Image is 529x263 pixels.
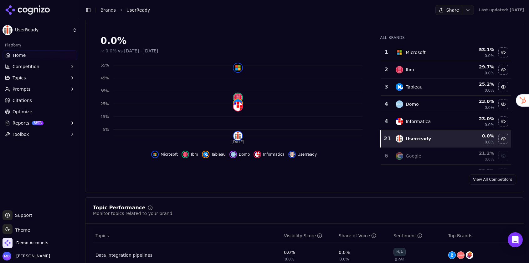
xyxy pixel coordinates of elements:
[105,48,117,54] span: 0.0%
[281,229,336,243] th: visibilityScore
[100,115,109,119] tspan: 15%
[118,48,158,54] span: vs [DATE] - [DATE]
[498,82,508,92] button: Hide tableau data
[339,233,376,239] div: Share of Voice
[485,105,494,110] span: 0.0%
[339,249,350,255] div: 0.0%
[3,238,13,248] img: Demo Accounts
[406,136,431,142] div: Userready
[485,157,494,162] span: 0.0%
[383,100,389,108] div: 4
[234,63,242,72] img: microsoft
[435,5,462,15] button: Share
[152,152,157,157] img: microsoft
[95,233,109,239] span: Topics
[234,93,242,102] img: ibm
[461,115,494,122] div: 23.0 %
[126,7,150,13] span: UserReady
[383,66,389,73] div: 2
[93,229,281,243] th: Topics
[234,131,242,140] img: userready
[3,50,77,60] a: Home
[202,151,226,158] button: Hide tableau data
[381,113,511,130] tr: 4informaticaInformatica23.0%0.0%Hide informatica data
[446,229,516,243] th: Top Brands
[396,83,403,91] img: tableau
[448,251,456,259] img: fivetran
[485,140,494,145] span: 0.0%
[263,152,284,157] span: Informatica
[406,101,419,107] div: Domo
[16,240,48,246] span: Demo Accounts
[95,252,152,258] div: Data integration pipelines
[406,67,414,73] div: Ibm
[234,102,242,111] img: informatica
[3,25,13,35] img: UserReady
[381,165,511,182] tr: 20.7%Show talend data
[393,233,422,239] div: Sentiment
[290,152,295,157] img: userready
[100,7,423,13] nav: breadcrumb
[13,120,29,126] span: Reports
[406,153,421,159] div: Google
[391,229,446,243] th: sentiment
[3,129,77,139] button: Toolbox
[103,127,109,132] tspan: 5%
[485,53,494,58] span: 0.0%
[396,100,403,108] img: domo
[93,205,145,210] div: Topic Performance
[396,152,403,160] img: google
[13,86,31,92] span: Prompts
[161,152,178,157] span: Microsoft
[234,99,242,108] img: tableau
[255,152,260,157] img: informatica
[13,228,30,233] span: Theme
[381,44,511,61] tr: 1microsoftMicrosoft53.1%0.0%Hide microsoft data
[191,152,198,157] span: Ibm
[183,152,188,157] img: ibm
[100,102,109,106] tspan: 25%
[498,168,508,178] button: Show talend data
[239,152,250,157] span: Domo
[448,233,472,239] span: Top Brands
[151,151,178,158] button: Hide microsoft data
[284,249,295,255] div: 0.0%
[381,78,511,96] tr: 3tableauTableau25.2%0.0%Hide tableau data
[396,135,403,142] img: userready
[457,251,465,259] img: talend
[100,8,116,13] a: Brands
[383,152,389,160] div: 6
[461,81,494,87] div: 25.2 %
[13,212,32,218] span: Support
[395,257,404,262] span: 0.0%
[93,210,172,217] div: Monitor topics related to your brand
[485,122,494,127] span: 0.0%
[15,27,70,33] span: UserReady
[3,73,77,83] button: Topics
[383,49,389,56] div: 1
[498,134,508,144] button: Hide userready data
[461,98,494,105] div: 23.0 %
[406,118,431,125] div: Informatica
[254,151,284,158] button: Hide informatica data
[298,152,317,157] span: Userready
[229,151,250,158] button: Hide domo data
[508,232,523,247] div: Open Intercom Messenger
[3,118,77,128] button: ReportsBETA
[498,47,508,57] button: Hide microsoft data
[13,63,39,70] span: Competition
[100,35,367,46] div: 0.0%
[479,8,524,13] div: Last updated: [DATE]
[203,152,208,157] img: tableau
[3,40,77,50] div: Platform
[396,49,403,56] img: microsoft
[3,107,77,117] a: Optimize
[461,64,494,70] div: 29.7 %
[498,116,508,126] button: Hide informatica data
[14,253,50,259] span: [PERSON_NAME]
[383,83,389,91] div: 3
[3,252,50,260] button: Open user button
[231,152,236,157] img: domo
[336,229,391,243] th: shareOfVoice
[380,35,511,40] div: All Brands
